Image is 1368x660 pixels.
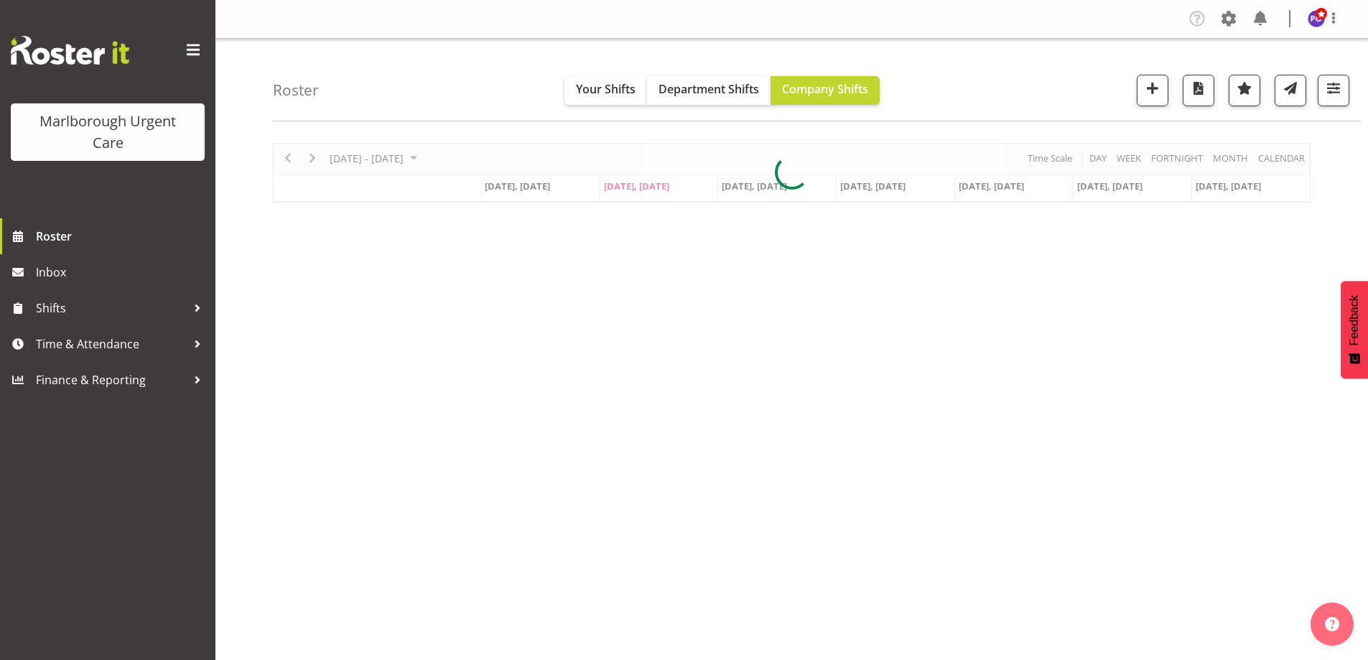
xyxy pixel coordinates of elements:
[1229,75,1260,106] button: Highlight an important date within the roster.
[36,261,208,283] span: Inbox
[576,81,636,97] span: Your Shifts
[1348,295,1361,345] span: Feedback
[1318,75,1349,106] button: Filter Shifts
[273,82,319,98] h4: Roster
[36,369,187,391] span: Finance & Reporting
[36,226,208,247] span: Roster
[659,81,759,97] span: Department Shifts
[25,111,190,154] div: Marlborough Urgent Care
[647,76,771,105] button: Department Shifts
[771,76,880,105] button: Company Shifts
[1308,10,1325,27] img: payroll-officer11877.jpg
[782,81,868,97] span: Company Shifts
[36,297,187,319] span: Shifts
[1275,75,1306,106] button: Send a list of all shifts for the selected filtered period to all rostered employees.
[11,36,129,65] img: Rosterit website logo
[1183,75,1214,106] button: Download a PDF of the roster according to the set date range.
[1137,75,1168,106] button: Add a new shift
[36,333,187,355] span: Time & Attendance
[564,76,647,105] button: Your Shifts
[1341,281,1368,378] button: Feedback - Show survey
[1325,617,1339,631] img: help-xxl-2.png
